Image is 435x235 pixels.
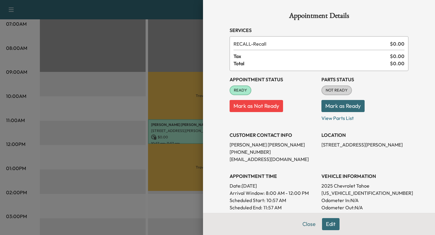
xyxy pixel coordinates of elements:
[322,218,340,230] button: Edit
[230,211,317,218] p: Duration: 60 minutes
[321,189,408,197] p: [US_VEHICLE_IDENTIFICATION_NUMBER]
[266,197,286,204] p: 10:57 AM
[230,76,317,83] h3: Appointment Status
[321,204,408,211] p: Odometer Out: N/A
[230,197,265,204] p: Scheduled Start:
[263,204,282,211] p: 11:57 AM
[234,60,390,67] span: Total
[230,27,408,34] h3: Services
[321,76,408,83] h3: Parts Status
[322,87,351,93] span: NOT READY
[230,172,317,180] h3: APPOINTMENT TIME
[321,197,408,204] p: Odometer In: N/A
[230,12,408,22] h1: Appointment Details
[230,182,317,189] p: Date: [DATE]
[230,141,317,148] p: [PERSON_NAME] [PERSON_NAME]
[390,60,404,67] span: $ 0.00
[230,189,317,197] p: Arrival Window:
[230,87,251,93] span: READY
[390,53,404,60] span: $ 0.00
[234,53,390,60] span: Tax
[298,218,320,230] button: Close
[234,40,388,47] span: Recall
[321,141,408,148] p: [STREET_ADDRESS][PERSON_NAME]
[321,182,408,189] p: 2025 Chevrolet Tahoe
[266,189,309,197] span: 8:00 AM - 12:00 PM
[230,156,317,163] p: [EMAIL_ADDRESS][DOMAIN_NAME]
[230,131,317,139] h3: CUSTOMER CONTACT INFO
[230,100,283,112] button: Mark as Not Ready
[230,148,317,156] p: [PHONE_NUMBER]
[321,100,365,112] button: Mark as Ready
[321,172,408,180] h3: VEHICLE INFORMATION
[390,40,404,47] span: $ 0.00
[230,204,262,211] p: Scheduled End:
[321,131,408,139] h3: LOCATION
[321,112,408,122] p: View Parts List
